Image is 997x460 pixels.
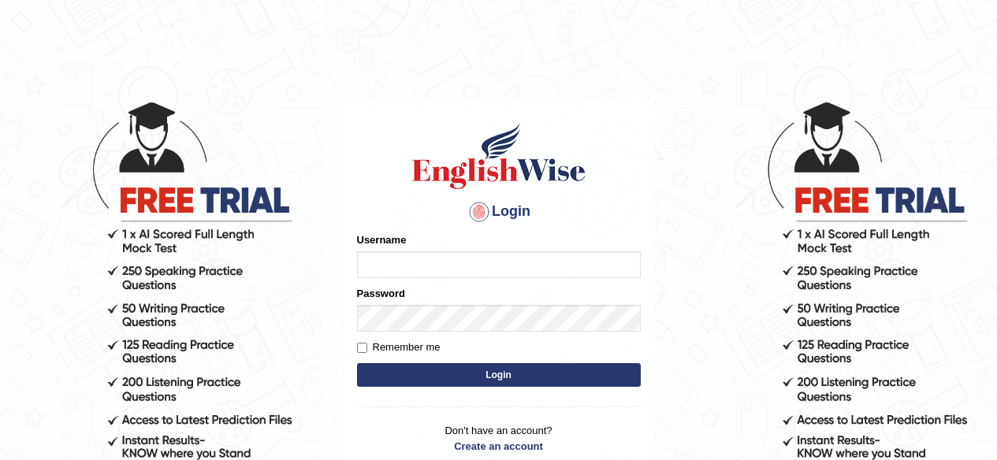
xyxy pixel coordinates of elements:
[357,439,641,454] a: Create an account
[357,343,367,353] input: Remember me
[357,363,641,387] button: Login
[357,199,641,224] h4: Login
[409,121,589,191] img: Logo of English Wise sign in for intelligent practice with AI
[357,339,441,355] label: Remember me
[357,286,405,301] label: Password
[357,232,407,247] label: Username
